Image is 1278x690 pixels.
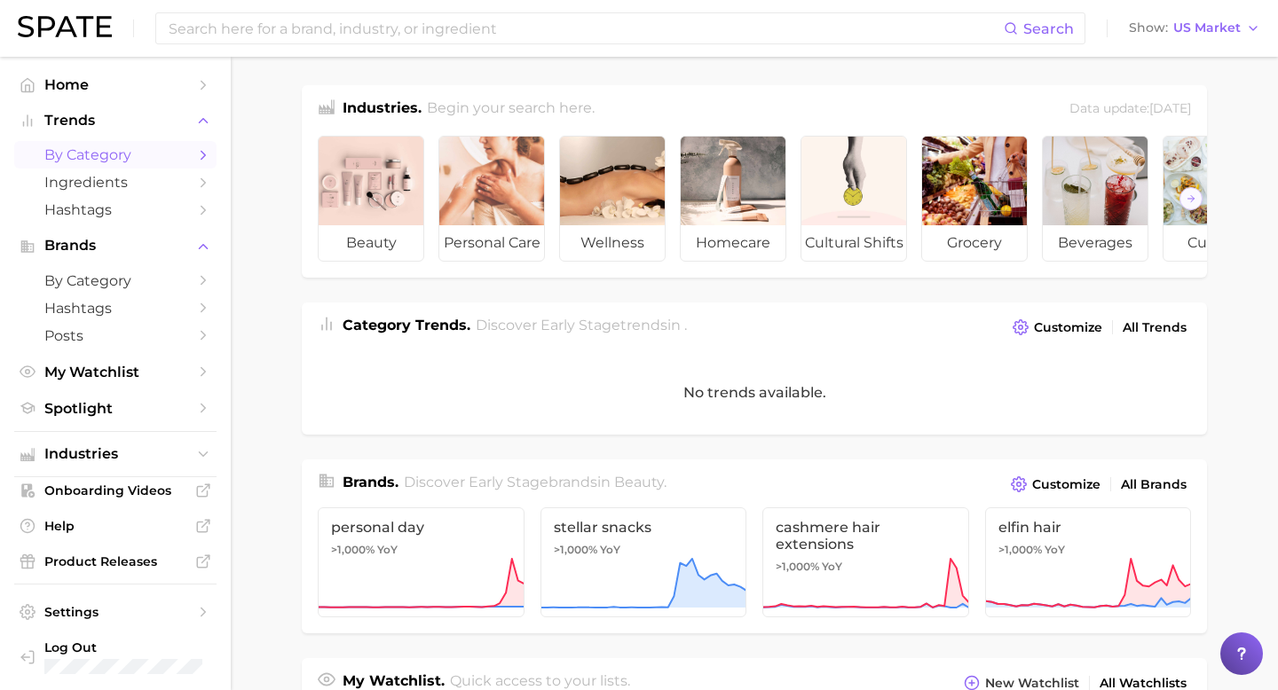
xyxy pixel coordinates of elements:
span: Ingredients [44,174,186,191]
span: elfin hair [998,519,1179,536]
a: My Watchlist [14,358,217,386]
div: No trends available. [302,350,1207,435]
a: by Category [14,141,217,169]
span: cultural shifts [801,225,906,261]
a: cultural shifts [801,136,907,262]
span: wellness [560,225,665,261]
span: Discover Early Stage trends in . [476,317,687,333]
input: Search here for a brand, industry, or ingredient [167,13,1004,43]
a: beverages [1042,136,1148,262]
span: Customize [1032,477,1100,492]
span: Posts [44,327,186,344]
span: stellar snacks [554,519,734,536]
button: Industries [14,441,217,467]
a: personal day>1,000% YoY [318,507,525,617]
a: homecare [680,136,786,262]
a: All Brands [1116,473,1191,497]
a: personal care [438,136,545,262]
a: wellness [559,136,666,262]
a: stellar snacks>1,000% YoY [540,507,747,617]
a: Help [14,513,217,539]
h1: Industries. [343,98,422,122]
a: Ingredients [14,169,217,196]
span: YoY [377,543,398,557]
span: beauty [614,474,664,490]
span: Brands [44,238,186,254]
span: Hashtags [44,300,186,317]
a: beauty [318,136,424,262]
span: Brands . [343,474,398,490]
span: Settings [44,604,186,620]
a: Hashtags [14,294,217,322]
img: SPATE [18,16,112,37]
span: YoY [1045,543,1065,557]
a: Hashtags [14,196,217,223]
div: Data update: [DATE] [1069,98,1191,122]
span: personal care [439,225,544,261]
button: Trends [14,107,217,134]
span: Spotlight [44,400,186,417]
span: Hashtags [44,201,186,218]
span: All Trends [1123,320,1187,335]
a: by Category [14,267,217,294]
span: Help [44,518,186,534]
button: ShowUS Market [1124,17,1265,40]
span: beverages [1043,225,1148,261]
span: homecare [681,225,785,261]
span: All Brands [1121,477,1187,492]
a: culinary [1163,136,1269,262]
span: My Watchlist [44,364,186,380]
a: Home [14,71,217,98]
button: Customize [1006,472,1105,497]
a: cashmere hair extensions>1,000% YoY [762,507,969,617]
span: Show [1129,23,1168,33]
span: cashmere hair extensions [776,519,956,553]
span: US Market [1173,23,1241,33]
span: Trends [44,113,186,129]
span: Onboarding Videos [44,482,186,498]
span: by Category [44,272,186,289]
span: Category Trends . [343,317,470,333]
a: Spotlight [14,395,217,422]
span: by Category [44,146,186,163]
a: Onboarding Videos [14,477,217,504]
span: YoY [600,543,620,557]
a: All Trends [1118,316,1191,340]
a: elfin hair>1,000% YoY [985,507,1192,617]
a: Posts [14,322,217,349]
button: Brands [14,232,217,259]
span: Home [44,76,186,93]
span: Industries [44,446,186,462]
a: Settings [14,599,217,625]
span: >1,000% [998,543,1042,556]
button: Scroll Right [1179,187,1203,210]
span: Product Releases [44,553,186,569]
a: grocery [921,136,1028,262]
span: Log Out [44,639,202,655]
span: Customize [1034,320,1102,335]
span: >1,000% [554,543,597,556]
h2: Begin your search here. [427,98,595,122]
span: >1,000% [331,543,375,556]
a: Log out. Currently logged in with e-mail lhighfill@hunterpr.com. [14,634,217,679]
span: beauty [319,225,423,261]
span: personal day [331,519,511,536]
span: YoY [822,560,842,574]
span: >1,000% [776,560,819,573]
span: culinary [1164,225,1268,261]
span: Search [1023,20,1074,37]
span: Discover Early Stage brands in . [404,474,667,490]
a: Product Releases [14,548,217,575]
button: Customize [1008,315,1107,340]
span: grocery [922,225,1027,261]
